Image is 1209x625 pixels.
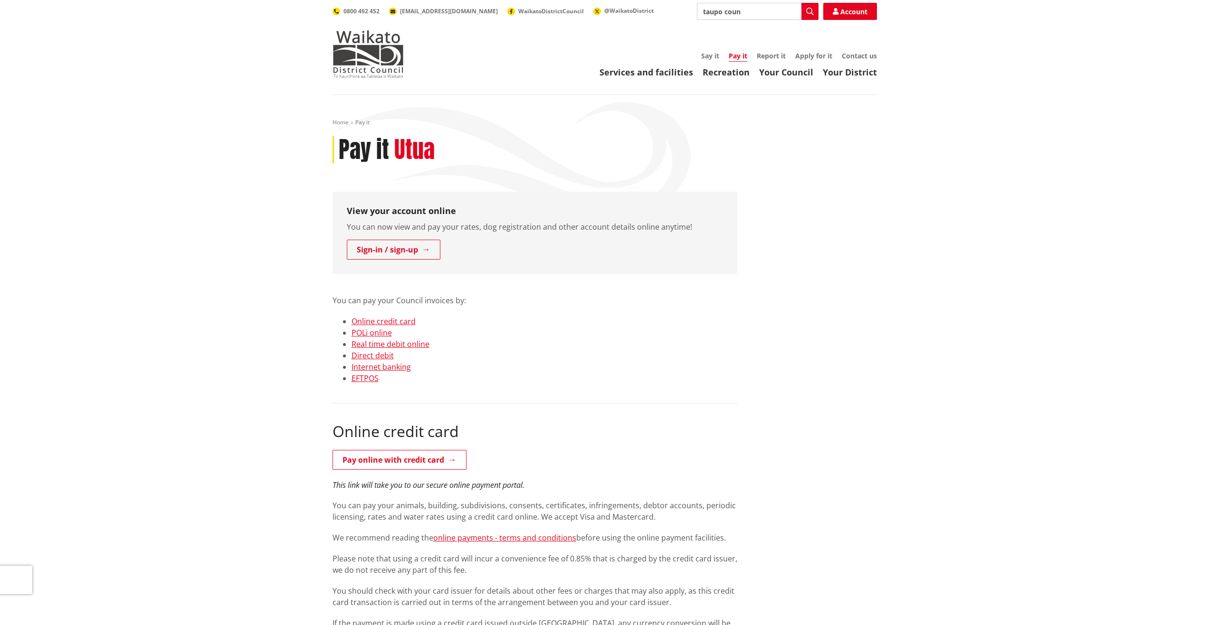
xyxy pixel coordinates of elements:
a: Internet banking [352,362,411,372]
a: Your Council [759,66,813,78]
img: Waikato District Council - Te Kaunihera aa Takiwaa o Waikato [333,30,404,78]
a: @WaikatoDistrict [593,7,654,15]
em: This link will take you to our secure online payment portal. [333,480,524,490]
h1: Pay it [339,136,389,164]
p: You can now view and pay your rates, dog registration and other account details online anytime! [347,221,723,233]
a: Recreation [703,66,750,78]
h2: Online credit card [333,422,737,440]
a: Pay it [729,51,747,62]
a: 0800 492 452 [333,7,380,15]
a: WaikatoDistrictCouncil [507,7,584,15]
a: POLi online [352,327,392,338]
p: You can pay your animals, building, subdivisions, consents, certificates, infringements, debtor a... [333,500,737,522]
a: Report it [757,51,786,60]
span: @WaikatoDistrict [604,7,654,15]
a: Real time debit online [352,339,429,349]
p: You should check with your card issuer for details about other fees or charges that may also appl... [333,585,737,608]
span: Pay it [355,118,370,126]
a: Services and facilities [600,66,693,78]
a: Direct debit [352,350,394,361]
a: Pay online with credit card [333,450,466,470]
a: Account [823,3,877,20]
a: Sign-in / sign-up [347,240,440,260]
input: Search input [697,3,819,20]
span: 0800 492 452 [343,7,380,15]
span: [EMAIL_ADDRESS][DOMAIN_NAME] [400,7,498,15]
a: Your District [823,66,877,78]
a: online payments - terms and conditions [433,532,576,543]
a: Apply for it [795,51,832,60]
a: Say it [701,51,719,60]
a: [EMAIL_ADDRESS][DOMAIN_NAME] [389,7,498,15]
p: We recommend reading the before using the online payment facilities. [333,532,737,543]
h3: View your account online [347,206,723,216]
iframe: Messenger Launcher [1165,585,1199,619]
p: Please note that using a credit card will incur a convenience fee of 0.85% that is charged by the... [333,553,737,576]
span: WaikatoDistrictCouncil [518,7,584,15]
a: Contact us [842,51,877,60]
nav: breadcrumb [333,119,877,127]
p: You can pay your Council invoices by: [333,283,737,306]
a: Home [333,118,349,126]
a: EFTPOS [352,373,379,383]
a: Online credit card [352,316,416,326]
h2: Utua [394,136,435,164]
